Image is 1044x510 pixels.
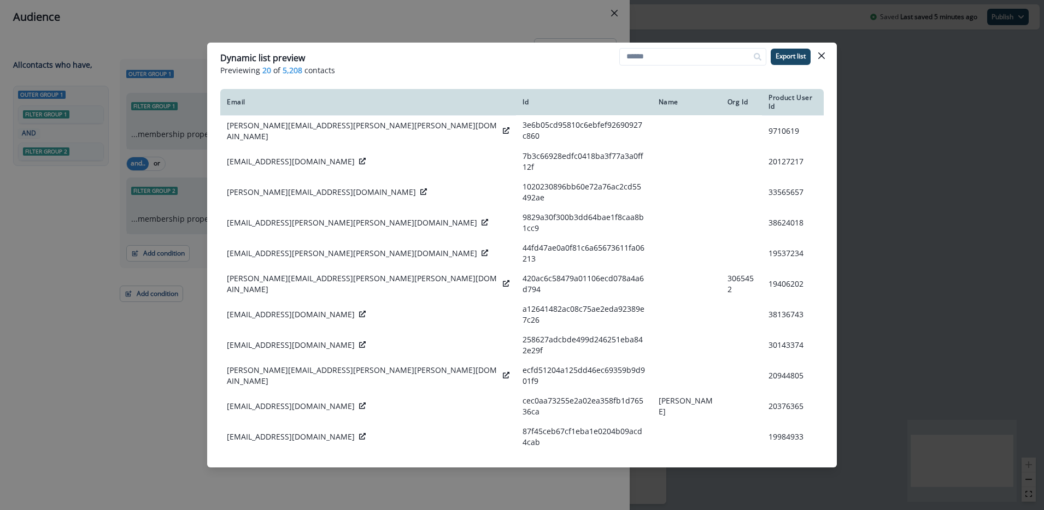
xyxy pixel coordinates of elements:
[523,98,646,106] div: Id
[516,330,652,360] td: 258627adcbde499d246251eba842e29f
[227,365,498,387] p: [PERSON_NAME][EMAIL_ADDRESS][PERSON_NAME][PERSON_NAME][DOMAIN_NAME]
[516,146,652,177] td: 7b3c66928edfc0418ba3f77a3a0ff12f
[516,238,652,269] td: 44fd47ae0a0f81c6a65673611fa06213
[721,269,763,299] td: 3065452
[227,187,416,198] p: [PERSON_NAME][EMAIL_ADDRESS][DOMAIN_NAME]
[762,269,824,299] td: 19406202
[762,146,824,177] td: 20127217
[762,177,824,207] td: 33565657
[283,64,302,76] span: 5,208
[762,422,824,452] td: 19984933
[516,391,652,422] td: cec0aa73255e2a02ea358fb1d76536ca
[227,98,509,106] div: Email
[659,98,714,106] div: Name
[227,273,498,295] p: [PERSON_NAME][EMAIL_ADDRESS][PERSON_NAME][PERSON_NAME][DOMAIN_NAME]
[762,238,824,269] td: 19537234
[227,120,498,142] p: [PERSON_NAME][EMAIL_ADDRESS][PERSON_NAME][PERSON_NAME][DOMAIN_NAME]
[516,115,652,146] td: 3e6b05cd95810c6ebfef92690927c860
[516,269,652,299] td: 420ac6c58479a01106ecd078a4a6d794
[771,49,811,65] button: Export list
[762,299,824,330] td: 38136743
[762,330,824,360] td: 30143374
[227,248,477,259] p: [EMAIL_ADDRESS][PERSON_NAME][PERSON_NAME][DOMAIN_NAME]
[762,115,824,146] td: 9710619
[220,51,305,64] p: Dynamic list preview
[813,47,830,64] button: Close
[227,340,355,351] p: [EMAIL_ADDRESS][DOMAIN_NAME]
[776,52,806,60] p: Export list
[227,309,355,320] p: [EMAIL_ADDRESS][DOMAIN_NAME]
[516,299,652,330] td: a12641482ac08c75ae2eda92389e7c26
[262,64,271,76] span: 20
[516,422,652,452] td: 87f45ceb67cf1eba1e0204b09acd4cab
[227,217,477,228] p: [EMAIL_ADDRESS][PERSON_NAME][PERSON_NAME][DOMAIN_NAME]
[227,431,355,442] p: [EMAIL_ADDRESS][DOMAIN_NAME]
[516,360,652,391] td: ecfd51204a125dd46ec69359b9d901f9
[227,401,355,412] p: [EMAIL_ADDRESS][DOMAIN_NAME]
[728,98,756,106] div: Org Id
[220,64,824,76] p: Previewing of contacts
[227,156,355,167] p: [EMAIL_ADDRESS][DOMAIN_NAME]
[762,360,824,391] td: 20944805
[769,93,817,111] div: Product User Id
[516,177,652,207] td: 1020230896bb60e72a76ac2cd55492ae
[762,391,824,422] td: 20376365
[762,207,824,238] td: 38624018
[516,207,652,238] td: 9829a30f300b3dd64bae1f8caa8b1cc9
[652,391,721,422] td: [PERSON_NAME]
